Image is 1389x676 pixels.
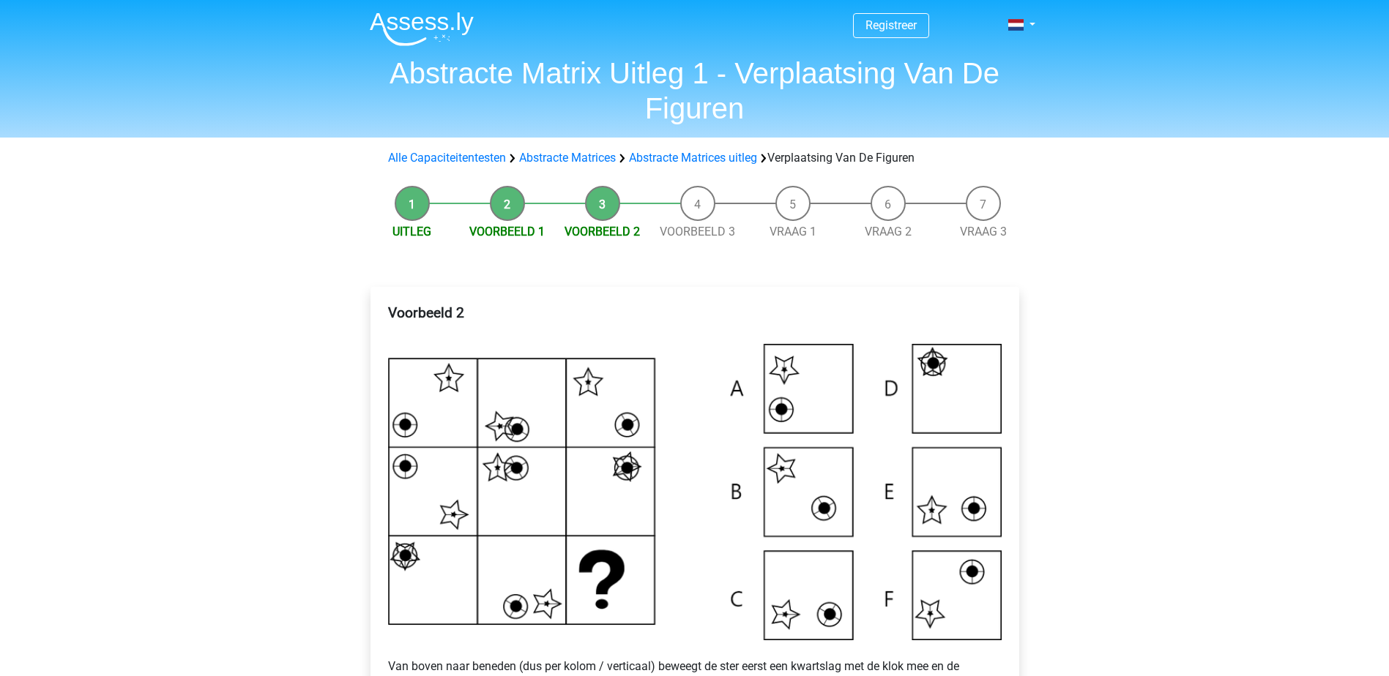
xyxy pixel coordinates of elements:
[565,225,640,239] a: Voorbeeld 2
[370,12,474,46] img: Assessly
[960,225,1007,239] a: Vraag 3
[519,151,616,165] a: Abstracte Matrices
[865,225,912,239] a: Vraag 2
[392,225,431,239] a: Uitleg
[388,344,1002,639] img: Voorbeeld3.png
[388,304,464,321] b: Voorbeeld 2
[358,56,1032,126] h1: Abstracte Matrix Uitleg 1 - Verplaatsing Van De Figuren
[469,225,545,239] a: Voorbeeld 1
[660,225,735,239] a: Voorbeeld 3
[865,18,917,32] a: Registreer
[770,225,816,239] a: Vraag 1
[382,149,1008,167] div: Verplaatsing Van De Figuren
[388,151,506,165] a: Alle Capaciteitentesten
[629,151,757,165] a: Abstracte Matrices uitleg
